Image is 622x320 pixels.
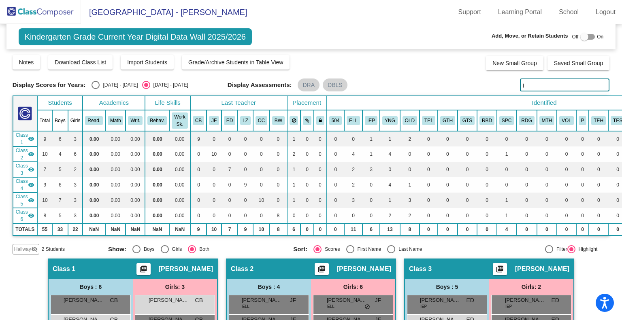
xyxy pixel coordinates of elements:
[380,110,400,131] th: Young for grade level
[238,193,253,208] td: 0
[136,263,151,275] button: Print Students Details
[28,182,34,188] mat-icon: visibility
[207,131,222,146] td: 0
[597,33,603,40] span: On
[344,162,362,177] td: 2
[589,131,608,146] td: 0
[400,177,420,193] td: 1
[209,116,219,125] button: JF
[400,131,420,146] td: 2
[492,60,537,66] span: New Small Group
[256,116,267,125] button: CC
[37,193,52,208] td: 10
[589,146,608,162] td: 0
[287,177,301,193] td: 1
[537,131,557,146] td: 0
[83,131,105,146] td: 0.00
[554,60,603,66] span: Saved Small Group
[460,116,475,125] button: GTS
[83,208,105,223] td: 0.00
[347,116,360,125] button: ELL
[190,177,207,193] td: 0
[400,193,420,208] td: 3
[207,208,222,223] td: 0
[207,162,222,177] td: 0
[380,177,400,193] td: 4
[126,177,145,193] td: 0.00
[477,193,497,208] td: 0
[477,162,497,177] td: 0
[317,265,326,276] mat-icon: picture_as_pdf
[576,162,589,177] td: 0
[492,6,549,19] a: Learning Portal
[222,162,238,177] td: 7
[420,177,438,193] td: 0
[68,146,83,162] td: 6
[327,162,345,177] td: 0
[13,146,37,162] td: Joanna Fairbrother - No Class Name
[126,208,145,223] td: 0.00
[344,131,362,146] td: 0
[81,6,247,19] span: [GEOGRAPHIC_DATA] - [PERSON_NAME]
[145,131,169,146] td: 0.00
[314,131,327,146] td: 0
[238,162,253,177] td: 0
[169,208,190,223] td: 0.00
[300,177,314,193] td: 0
[516,131,537,146] td: 0
[169,146,190,162] td: 0.00
[126,131,145,146] td: 0.00
[222,177,238,193] td: 0
[105,146,126,162] td: 0.00
[253,146,270,162] td: 0
[589,177,608,193] td: 0
[458,177,477,193] td: 0
[287,193,301,208] td: 1
[52,110,68,131] th: Boys
[169,193,190,208] td: 0.00
[37,146,52,162] td: 10
[557,146,576,162] td: 0
[458,193,477,208] td: 0
[127,59,167,66] span: Import Students
[37,177,52,193] td: 9
[169,131,190,146] td: 0.00
[329,116,342,125] button: 504
[440,116,455,125] button: GTH
[108,116,123,125] button: Math
[298,78,320,91] mat-chip: DRA
[300,146,314,162] td: 0
[493,263,507,275] button: Print Students Details
[190,162,207,177] td: 0
[537,177,557,193] td: 0
[314,208,327,223] td: 0
[253,177,270,193] td: 0
[48,55,113,70] button: Download Class List
[287,146,301,162] td: 2
[576,177,589,193] td: 0
[190,110,207,131] th: Caroline Braun
[92,81,188,89] mat-radio-group: Select an option
[497,162,516,177] td: 0
[486,56,543,70] button: New Small Group
[327,208,345,223] td: 0
[438,177,458,193] td: 0
[362,162,380,177] td: 3
[362,208,380,223] td: 0
[420,208,438,223] td: 0
[13,177,37,193] td: Lindsey Zigal - No Class Name
[52,146,68,162] td: 4
[52,177,68,193] td: 6
[83,177,105,193] td: 0.00
[477,131,497,146] td: 0
[83,162,105,177] td: 0.00
[145,208,169,223] td: 0.00
[420,193,438,208] td: 0
[458,146,477,162] td: 0
[499,116,514,125] button: SPC
[253,131,270,146] td: 0
[287,110,301,131] th: Keep away students
[300,110,314,131] th: Keep with students
[270,162,287,177] td: 0
[37,110,52,131] th: Total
